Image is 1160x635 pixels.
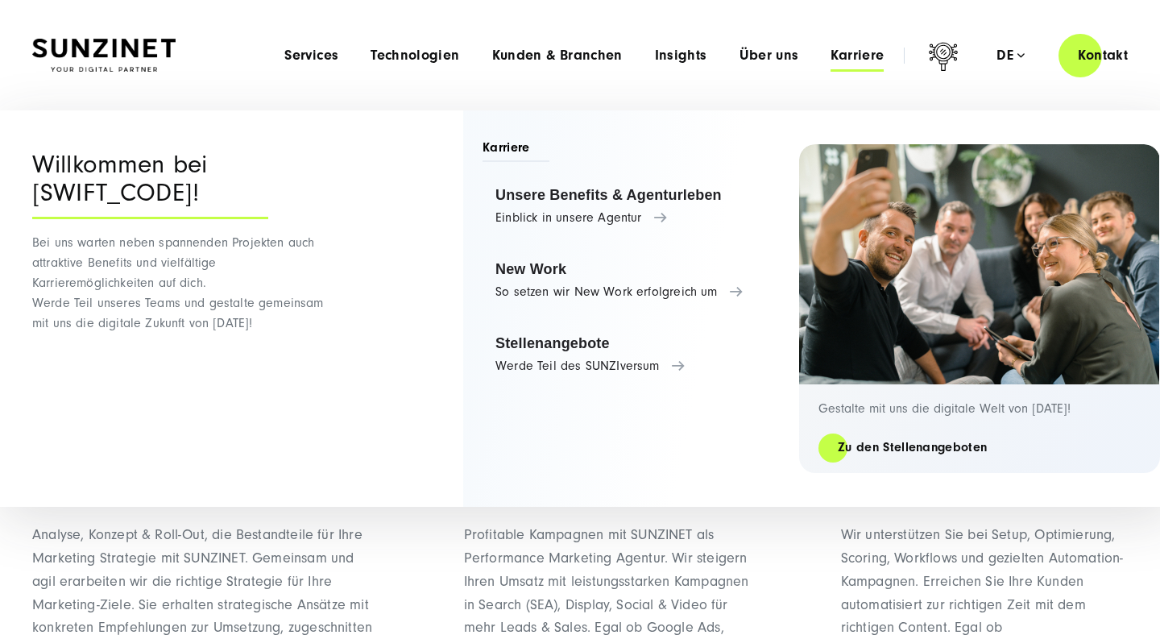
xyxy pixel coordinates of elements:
a: Zu den Stellenangeboten [818,438,1006,457]
p: Gestalte mit uns die digitale Welt von [DATE]! [818,401,1141,417]
a: Stellenangebote Werde Teil des SUNZIversum [483,324,760,385]
a: Services [284,48,338,64]
p: Bei uns warten neben spannenden Projekten auch attraktive Benefits und vielfältige Karrieremöglic... [32,233,334,334]
a: Technologien [371,48,459,64]
a: Karriere [831,48,884,64]
span: Karriere [483,139,549,162]
a: Kontakt [1058,32,1147,78]
div: Willkommen bei [SWIFT_CODE]! [32,151,268,219]
div: de [996,48,1025,64]
a: New Work So setzen wir New Work erfolgreich um [483,250,760,311]
a: Über uns [739,48,799,64]
a: Insights [655,48,707,64]
img: SUNZINET Full Service Digital Agentur [32,39,176,73]
a: Kunden & Branchen [492,48,623,64]
img: Digitalagentur und Internetagentur SUNZINET: 2 Frauen 3 Männer, die ein Selfie machen bei [799,144,1160,384]
a: Unsere Benefits & Agenturleben Einblick in unsere Agentur [483,176,760,237]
